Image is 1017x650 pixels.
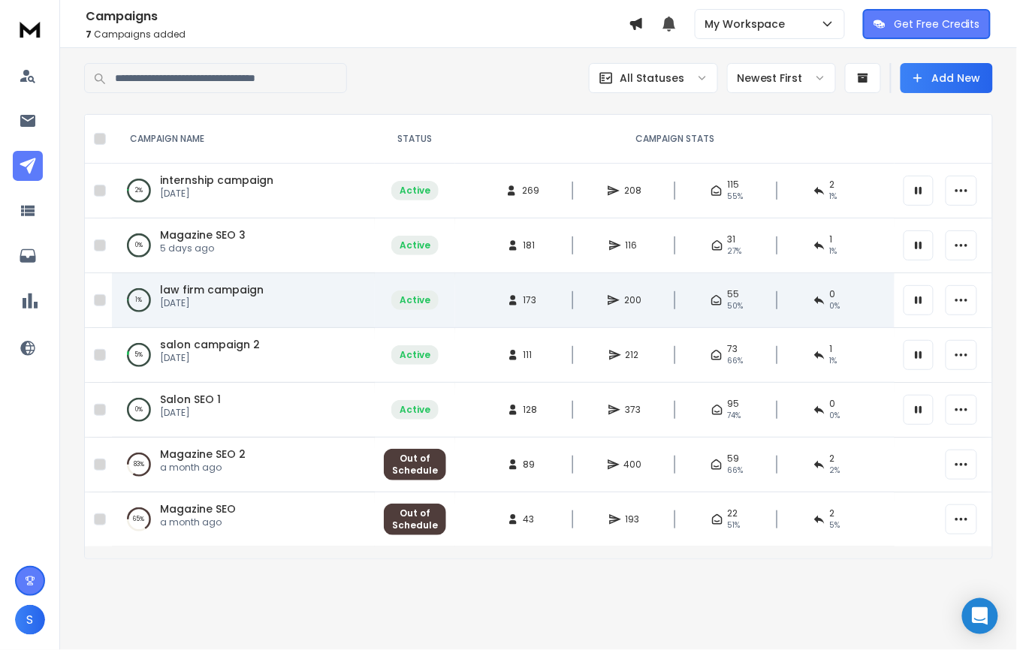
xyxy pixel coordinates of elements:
span: 2 [830,179,835,191]
span: 111 [524,349,539,361]
button: Get Free Credits [863,9,991,39]
div: Active [400,239,430,251]
span: 55 [727,288,739,300]
span: 200 [624,294,641,306]
p: 65 % [134,512,145,527]
span: 2 [830,507,835,519]
span: 95 [728,398,740,410]
p: 0 % [135,238,143,253]
div: Active [400,185,430,197]
div: Open Intercom Messenger [962,598,998,634]
td: 0%Magazine SEO 35 days ago [112,218,375,273]
td: 5%salon campaign 2[DATE] [112,328,375,383]
span: 51 % [728,519,741,531]
a: Salon SEO 1 [160,392,221,407]
span: 1 % [830,245,837,257]
span: 66 % [727,465,743,477]
a: salon campaign 2 [160,337,260,352]
p: 83 % [134,457,144,472]
span: 128 [524,404,539,416]
span: 212 [626,349,641,361]
span: 89 [524,459,539,471]
p: 2 % [135,183,143,198]
button: Newest First [727,63,836,93]
span: 43 [524,513,539,525]
p: 0 % [135,402,143,417]
p: 5 days ago [160,242,246,254]
span: 2 % [830,465,840,477]
div: Active [400,294,430,306]
span: 181 [524,239,539,251]
p: [DATE] [160,297,264,309]
td: 0%Salon SEO 1[DATE] [112,383,375,438]
span: 7 [86,28,92,41]
span: 373 [625,404,641,416]
div: Out of Schedule [392,507,438,531]
div: Active [400,349,430,361]
p: a month ago [160,516,236,528]
a: Magazine SEO [160,501,236,516]
span: 0 [830,288,836,300]
span: 1 % [830,355,837,367]
button: Add New [901,63,993,93]
button: S [15,605,45,635]
span: 2 [830,453,835,465]
p: Campaigns added [86,29,629,41]
td: 1%law firm campaign[DATE] [112,273,375,328]
span: 0 % [830,410,840,422]
a: law firm campaign [160,282,264,297]
span: 115 [727,179,739,191]
span: 1 [830,233,833,245]
span: 31 [728,233,736,245]
p: 1 % [136,293,143,308]
p: a month ago [160,462,246,474]
div: Out of Schedule [392,453,438,477]
span: 208 [624,185,641,197]
span: 73 [727,343,738,355]
span: 0 [830,398,836,410]
span: 66 % [727,355,743,367]
span: 116 [626,239,641,251]
img: logo [15,15,45,43]
p: Get Free Credits [895,17,980,32]
td: 2%internship campaign[DATE] [112,164,375,218]
span: 55 % [727,191,743,203]
p: My Workspace [705,17,792,32]
td: 83%Magazine SEO 2a month ago [112,438,375,492]
div: Active [400,404,430,416]
span: 74 % [728,410,741,422]
span: 59 [727,453,739,465]
th: CAMPAIGN STATS [455,115,895,164]
p: [DATE] [160,352,260,364]
span: 193 [626,513,641,525]
span: 27 % [728,245,742,257]
span: 50 % [727,300,743,312]
p: [DATE] [160,407,221,419]
p: 5 % [135,348,143,363]
p: [DATE] [160,188,273,200]
th: STATUS [375,115,455,164]
a: Magazine SEO 2 [160,447,246,462]
span: 1 [830,343,833,355]
a: internship campaign [160,173,273,188]
span: 5 % [830,519,840,531]
span: 22 [728,507,738,519]
span: 1 % [830,191,837,203]
span: 269 [522,185,539,197]
p: All Statuses [620,71,684,86]
span: 173 [524,294,539,306]
th: CAMPAIGN NAME [112,115,375,164]
span: 400 [624,459,642,471]
a: Magazine SEO 3 [160,227,246,242]
h1: Campaigns [86,8,629,26]
span: 0 % [830,300,840,312]
td: 65%Magazine SEOa month ago [112,492,375,547]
